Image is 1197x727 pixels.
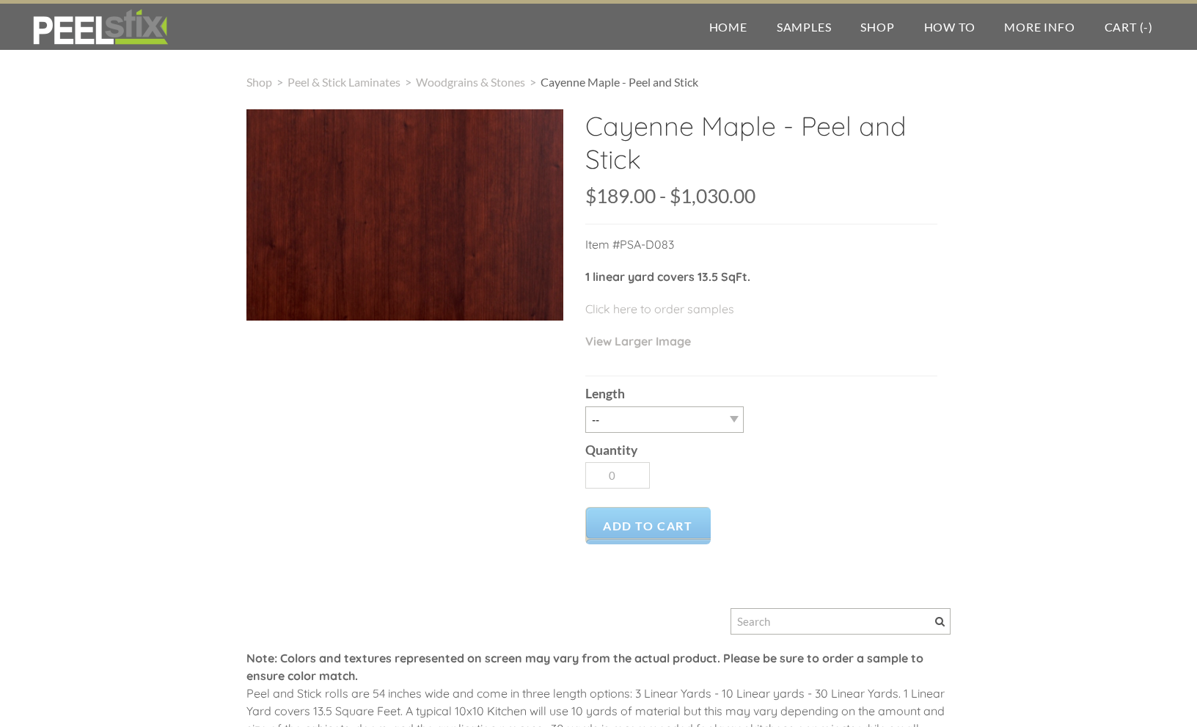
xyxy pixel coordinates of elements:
[272,75,288,89] span: >
[585,442,637,458] b: Quantity
[585,269,750,284] strong: 1 linear yard covers 13.5 SqFt.
[525,75,541,89] span: >
[585,109,937,186] h2: Cayenne Maple - Peel and Stick
[731,608,951,635] input: Search
[585,334,691,348] a: View Larger Image
[585,386,625,401] b: Length
[416,75,525,89] a: Woodgrains & Stones
[935,617,945,626] span: Search
[585,235,937,268] p: Item #PSA-D083
[288,75,400,89] a: Peel & Stick Laminates
[846,4,909,50] a: Shop
[762,4,846,50] a: Samples
[400,75,416,89] span: >
[246,75,272,89] a: Shop
[1090,4,1168,50] a: Cart (-)
[29,9,171,45] img: REFACE SUPPLIES
[541,75,698,89] span: Cayenne Maple - Peel and Stick
[585,184,755,208] span: $189.00 - $1,030.00
[585,507,711,544] a: Add to Cart
[1143,20,1149,34] span: -
[585,302,734,316] a: Click here to order samples
[989,4,1089,50] a: More Info
[695,4,762,50] a: Home
[909,4,990,50] a: How To
[246,651,923,683] font: Note: Colors and textures represented on screen may vary from the actual product. Please be sure ...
